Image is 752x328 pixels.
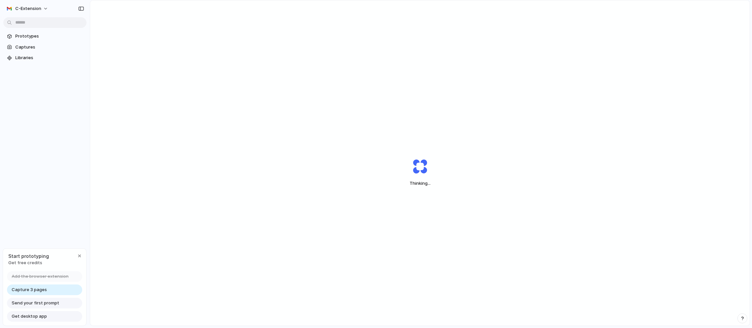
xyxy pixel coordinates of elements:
[7,311,82,322] a: Get desktop app
[15,55,84,61] span: Libraries
[3,31,87,41] a: Prototypes
[15,44,84,51] span: Captures
[8,260,49,266] span: Get free credits
[3,42,87,52] a: Captures
[15,33,84,40] span: Prototypes
[8,253,49,260] span: Start prototyping
[12,313,47,320] span: Get desktop app
[15,5,41,12] span: c-extension
[3,3,52,14] button: c-extension
[3,53,87,63] a: Libraries
[12,300,59,306] span: Send your first prompt
[12,273,69,280] span: Add the browser extension
[428,180,431,186] span: ...
[12,286,47,293] span: Capture 3 pages
[397,180,443,187] span: Thinking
